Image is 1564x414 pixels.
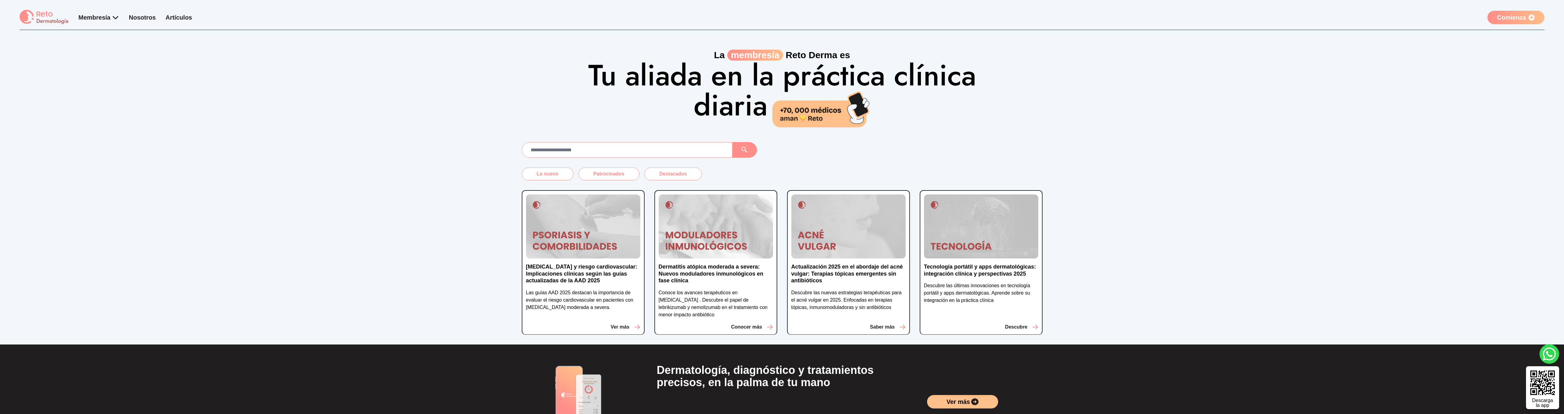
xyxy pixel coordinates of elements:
button: Ver más [611,323,640,331]
p: Actualización 2025 en el abordaje del acné vulgar: Terapias tópicas emergentes sin antibióticos [791,263,906,284]
div: Descarga la app [1532,398,1553,408]
button: Lo nuevo [522,167,574,180]
img: logo Reto dermatología [20,10,69,25]
img: Actualización 2025 en el abordaje del acné vulgar: Terapias tópicas emergentes sin antibióticos [791,194,906,259]
a: whatsapp button [1539,344,1559,364]
img: Tecnología portátil y apps dermatológicas: integración clínica y perspectivas 2025 [924,194,1038,259]
h1: Tu aliada en la práctica clínica diaria [586,61,978,127]
a: Ver más [927,395,998,408]
a: Tecnología portátil y apps dermatológicas: integración clínica y perspectivas 2025 [924,263,1038,282]
p: Las guías AAD 2025 destacan la importancia de evaluar el riesgo cardiovascular en pacientes con [... [526,289,640,311]
a: Nosotros [129,14,156,21]
img: Dermatitis atópica moderada a severa: Nuevos moduladores inmunológicos en fase clínica [659,194,773,259]
span: Ver más [947,397,970,406]
img: Psoriasis y riesgo cardiovascular: Implicaciones clínicas según las guías actualizadas de la AAD ... [526,194,640,259]
p: [MEDICAL_DATA] y riesgo cardiovascular: Implicaciones clínicas según las guías actualizadas de la... [526,263,640,284]
a: [MEDICAL_DATA] y riesgo cardiovascular: Implicaciones clínicas según las guías actualizadas de la... [526,263,640,289]
p: Saber más [870,323,895,331]
img: 70,000 médicos aman Reto [772,90,870,127]
p: Conoce los avances terapéuticos en [MEDICAL_DATA] . Descubre el papel de lebrikizumab y nemolizum... [659,289,773,318]
p: Dermatitis atópica moderada a severa: Nuevos moduladores inmunológicos en fase clínica [659,263,773,284]
a: Comienza [1487,11,1544,24]
a: Actualización 2025 en el abordaje del acné vulgar: Terapias tópicas emergentes sin antibióticos [791,263,906,289]
p: Descubre [1005,323,1028,331]
a: Artículos [165,14,192,21]
p: Ver más [611,323,629,331]
p: Descubre las nuevas estrategias terapéuticas para el acné vulgar en 2025. Enfocadas en terapias t... [791,289,906,311]
button: Patrocinados [578,167,639,180]
h2: Dermatología, diagnóstico y tratamientos precisos, en la palma de tu mano [657,364,907,389]
p: Conocer más [731,323,762,331]
p: Descubre las últimas innovaciones en tecnología portátil y apps dermatológicas. Aprende sobre su ... [924,282,1038,304]
button: Descubre [1005,323,1038,331]
a: Dermatitis atópica moderada a severa: Nuevos moduladores inmunológicos en fase clínica [659,263,773,289]
button: Destacados [644,167,702,180]
div: Membresía [78,13,119,22]
span: membresía [727,50,783,61]
p: La Reto Derma es [522,50,1043,61]
p: Tecnología portátil y apps dermatológicas: integración clínica y perspectivas 2025 [924,263,1038,277]
button: Saber más [870,323,906,331]
button: Conocer más [731,323,773,331]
